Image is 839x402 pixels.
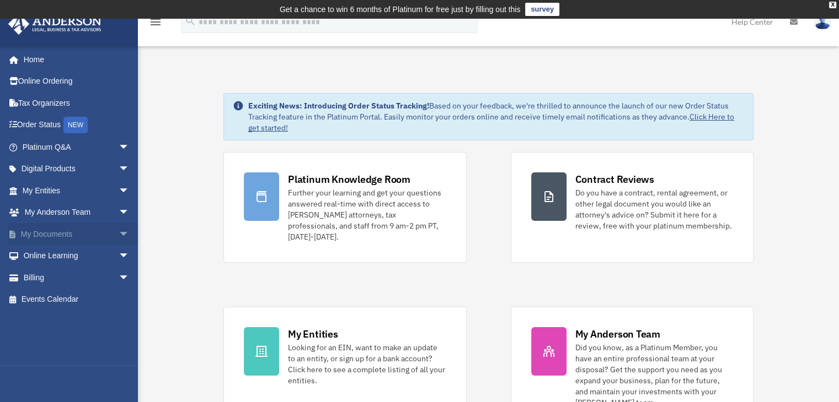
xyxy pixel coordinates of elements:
span: arrow_drop_down [119,223,141,246]
a: survey [525,3,559,16]
span: arrow_drop_down [119,202,141,224]
div: Further your learning and get your questions answered real-time with direct access to [PERSON_NAM... [288,187,446,242]
a: Contract Reviews Do you have a contract, rental agreement, or other legal document you would like... [511,152,754,263]
a: Tax Organizers [8,92,146,114]
img: Anderson Advisors Platinum Portal [5,13,105,35]
a: Digital Productsarrow_drop_down [8,158,146,180]
div: Platinum Knowledge Room [288,172,410,186]
a: Billingarrow_drop_down [8,267,146,289]
a: Online Learningarrow_drop_down [8,245,146,267]
a: Home [8,48,141,70]
a: Click Here to get started! [248,112,734,133]
div: Contract Reviews [575,172,654,186]
span: arrow_drop_down [119,158,141,181]
img: User Pic [814,14,831,30]
a: Order StatusNEW [8,114,146,137]
div: Looking for an EIN, want to make an update to an entity, or sign up for a bank account? Click her... [288,342,446,386]
div: Do you have a contract, rental agreement, or other legal document you would like an attorney's ad... [575,187,733,231]
a: My Anderson Teamarrow_drop_down [8,202,146,224]
a: My Entitiesarrow_drop_down [8,180,146,202]
a: Events Calendar [8,289,146,311]
a: My Documentsarrow_drop_down [8,223,146,245]
span: arrow_drop_down [119,267,141,289]
div: close [829,2,836,8]
div: NEW [63,117,88,133]
div: Get a chance to win 6 months of Platinum for free just by filling out this [280,3,521,16]
strong: Exciting News: Introducing Order Status Tracking! [248,101,429,111]
a: Platinum Knowledge Room Further your learning and get your questions answered real-time with dire... [223,152,466,263]
i: menu [149,15,162,29]
span: arrow_drop_down [119,245,141,268]
div: Based on your feedback, we're thrilled to announce the launch of our new Order Status Tracking fe... [248,100,744,133]
a: menu [149,19,162,29]
div: My Anderson Team [575,327,660,341]
span: arrow_drop_down [119,180,141,202]
a: Online Ordering [8,70,146,93]
a: Platinum Q&Aarrow_drop_down [8,136,146,158]
div: My Entities [288,327,338,341]
span: arrow_drop_down [119,136,141,159]
i: search [184,15,196,27]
